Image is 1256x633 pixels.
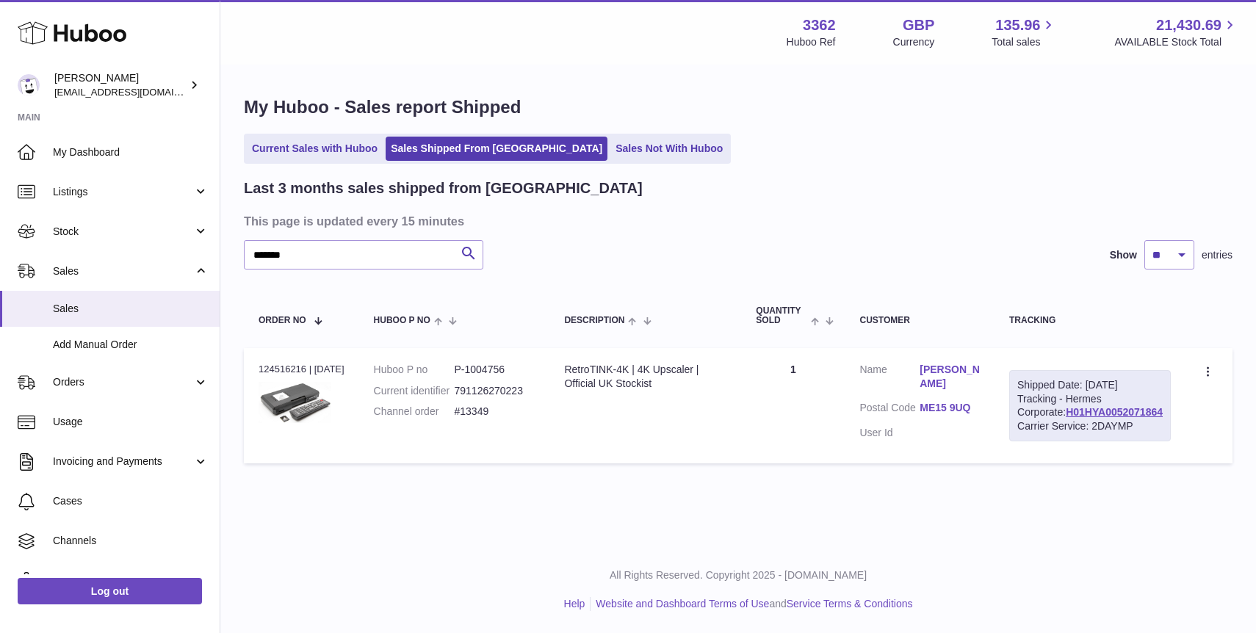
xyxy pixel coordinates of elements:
[53,534,209,548] span: Channels
[455,405,535,419] dd: #13349
[54,86,216,98] span: [EMAIL_ADDRESS][DOMAIN_NAME]
[1202,248,1232,262] span: entries
[992,15,1057,49] a: 135.96 Total sales
[1009,316,1171,325] div: Tracking
[53,574,209,587] span: Settings
[232,568,1244,582] p: All Rights Reserved. Copyright 2025 - [DOMAIN_NAME]
[53,455,193,469] span: Invoicing and Payments
[259,316,306,325] span: Order No
[18,578,202,604] a: Log out
[1114,35,1238,49] span: AVAILABLE Stock Total
[374,384,455,398] dt: Current identifier
[1114,15,1238,49] a: 21,430.69 AVAILABLE Stock Total
[53,338,209,352] span: Add Manual Order
[995,15,1040,35] span: 135.96
[903,15,934,35] strong: GBP
[247,137,383,161] a: Current Sales with Huboo
[1066,406,1163,418] a: H01HYA0052071864
[859,401,920,419] dt: Postal Code
[53,185,193,199] span: Listings
[893,35,935,49] div: Currency
[53,145,209,159] span: My Dashboard
[992,35,1057,49] span: Total sales
[920,401,980,415] a: ME15 9UQ
[787,35,836,49] div: Huboo Ref
[53,225,193,239] span: Stock
[455,363,535,377] dd: P-1004756
[386,137,607,161] a: Sales Shipped From [GEOGRAPHIC_DATA]
[756,306,807,325] span: Quantity Sold
[1156,15,1221,35] span: 21,430.69
[53,375,193,389] span: Orders
[859,426,920,440] dt: User Id
[564,598,585,610] a: Help
[596,598,769,610] a: Website and Dashboard Terms of Use
[374,363,455,377] dt: Huboo P no
[53,264,193,278] span: Sales
[455,384,535,398] dd: 791126270223
[1110,248,1137,262] label: Show
[591,597,912,611] li: and
[259,380,332,423] img: $_57.PNG
[1017,419,1163,433] div: Carrier Service: 2DAYMP
[564,363,726,391] div: RetroTINK-4K | 4K Upscaler | Official UK Stockist
[53,302,209,316] span: Sales
[859,316,980,325] div: Customer
[741,348,845,464] td: 1
[259,363,344,376] div: 124516216 | [DATE]
[53,415,209,429] span: Usage
[374,405,455,419] dt: Channel order
[1009,370,1171,442] div: Tracking - Hermes Corporate:
[374,316,430,325] span: Huboo P no
[920,363,980,391] a: [PERSON_NAME]
[244,178,643,198] h2: Last 3 months sales shipped from [GEOGRAPHIC_DATA]
[610,137,728,161] a: Sales Not With Huboo
[564,316,624,325] span: Description
[1017,378,1163,392] div: Shipped Date: [DATE]
[244,213,1229,229] h3: This page is updated every 15 minutes
[859,363,920,394] dt: Name
[244,95,1232,119] h1: My Huboo - Sales report Shipped
[54,71,187,99] div: [PERSON_NAME]
[18,74,40,96] img: sales@gamesconnection.co.uk
[787,598,913,610] a: Service Terms & Conditions
[803,15,836,35] strong: 3362
[53,494,209,508] span: Cases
